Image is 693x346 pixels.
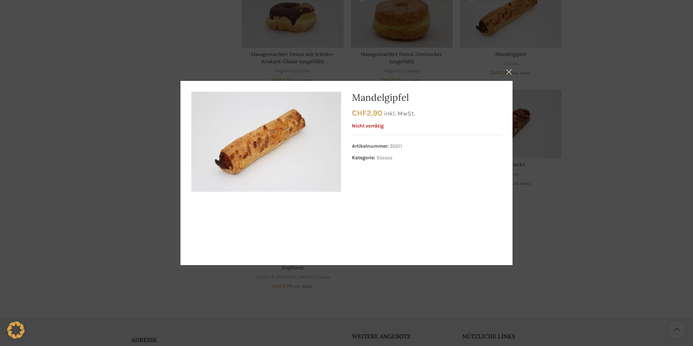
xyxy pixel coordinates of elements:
[352,108,382,117] bdi: 2.90
[390,143,402,149] span: 35011
[352,123,502,129] p: Nicht vorrätig
[352,155,375,161] span: Kategorie:
[376,155,392,161] a: Süsses
[500,63,518,81] button: ×
[191,92,341,192] div: 1 / 1
[191,92,341,192] img: Mandelgipfel_01
[352,143,389,149] span: Artikelnummer:
[384,110,415,117] small: inkl. MwSt.
[352,108,367,117] span: CHF
[352,91,409,103] a: Mandelgipfel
